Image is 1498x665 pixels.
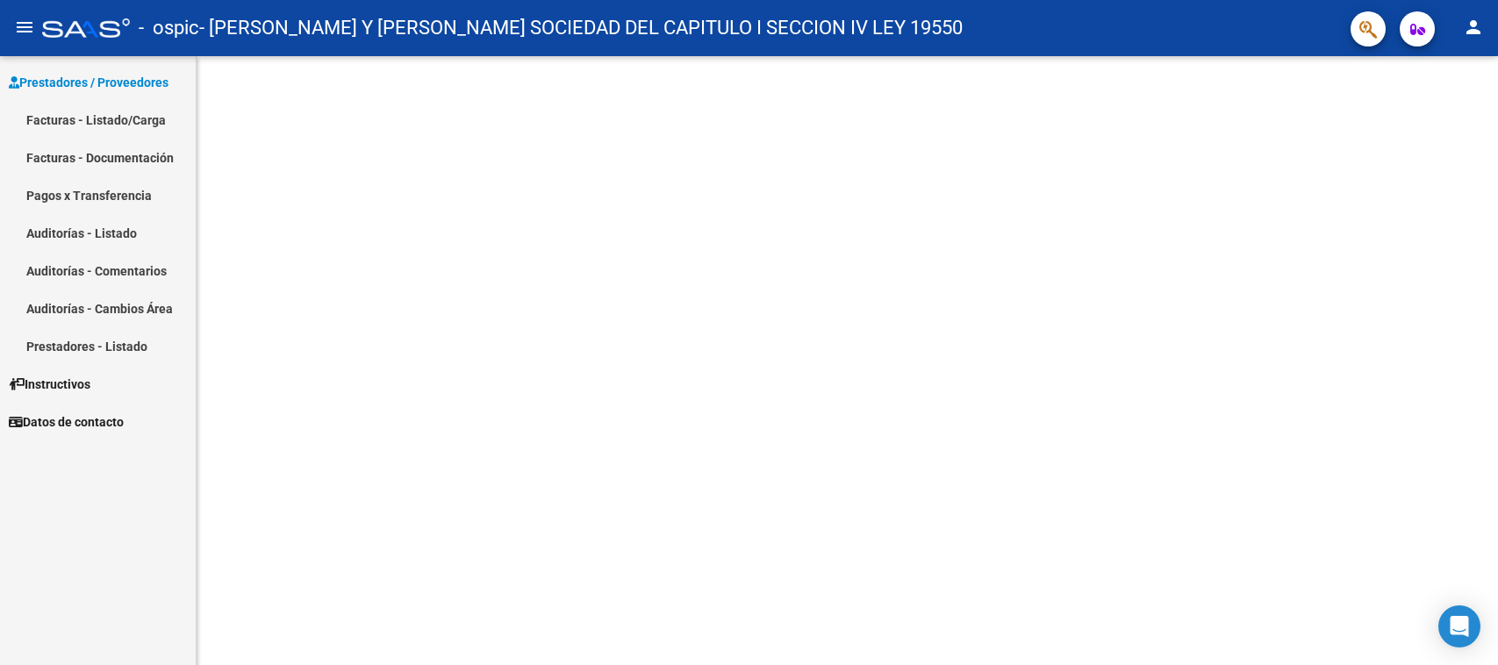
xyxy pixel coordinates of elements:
span: Datos de contacto [9,412,124,432]
span: - [PERSON_NAME] Y [PERSON_NAME] SOCIEDAD DEL CAPITULO I SECCION IV LEY 19550 [199,9,963,47]
span: - ospic [139,9,199,47]
span: Prestadores / Proveedores [9,73,168,92]
span: Instructivos [9,375,90,394]
mat-icon: menu [14,17,35,38]
div: Open Intercom Messenger [1438,605,1480,647]
mat-icon: person [1463,17,1484,38]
